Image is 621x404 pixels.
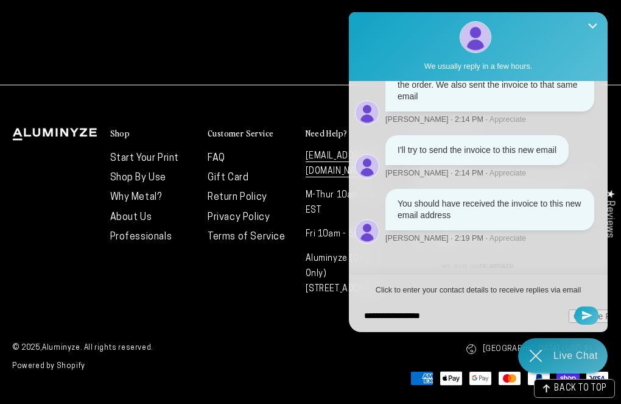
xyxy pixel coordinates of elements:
[208,128,273,139] h2: Customer Service
[306,188,391,218] p: M-Thur 10am - 6pm EST
[598,180,621,247] div: Click to open Judge.me floating reviews tab
[306,128,348,139] h2: Need Help?
[306,128,391,140] summary: Need Help?
[483,342,592,356] span: [GEOGRAPHIC_DATA] (USD $)
[208,193,267,202] a: Return Policy
[110,154,180,163] a: Start Your Print
[518,338,608,374] div: Chat widget toggle
[42,344,80,352] a: Aluminyze
[208,154,225,163] a: FAQ
[110,193,162,202] a: Why Metal?
[110,213,152,222] a: About Us
[553,338,598,374] div: Contact Us Directly
[306,251,391,297] p: Aluminyze (Office Only) [STREET_ADDRESS]
[208,128,293,140] summary: Customer Service
[110,128,130,139] h2: Shop
[208,173,248,183] a: Gift Card
[554,385,607,393] span: BACK TO TOP
[208,232,286,242] a: Terms of Service
[110,232,172,242] a: Professionals
[581,12,605,41] button: Close Shoutbox
[12,363,85,370] a: Powered by Shopify
[110,173,167,183] a: Shop By Use
[208,213,270,222] a: Privacy Policy
[306,152,380,177] a: [EMAIL_ADDRESS][DOMAIN_NAME]
[349,12,608,332] iframe: Re:amaze Chat
[466,336,609,362] button: [GEOGRAPHIC_DATA] (USD $)
[110,128,196,140] summary: Shop
[306,227,391,242] p: Fri 10am - 5pm EST
[12,339,310,358] small: © 2025, . All rights reserved.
